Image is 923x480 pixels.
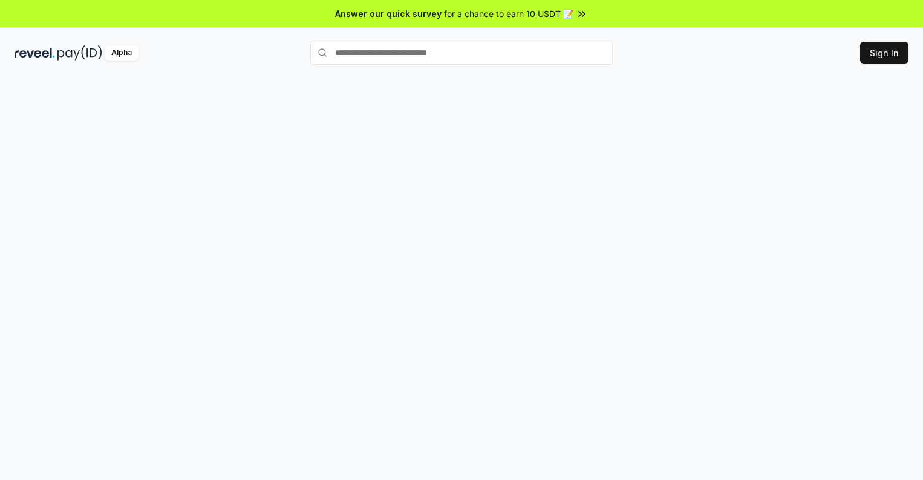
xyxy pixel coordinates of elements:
[860,42,908,64] button: Sign In
[105,45,139,61] div: Alpha
[335,7,442,20] span: Answer our quick survey
[15,45,55,61] img: reveel_dark
[444,7,573,20] span: for a chance to earn 10 USDT 📝
[57,45,102,61] img: pay_id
